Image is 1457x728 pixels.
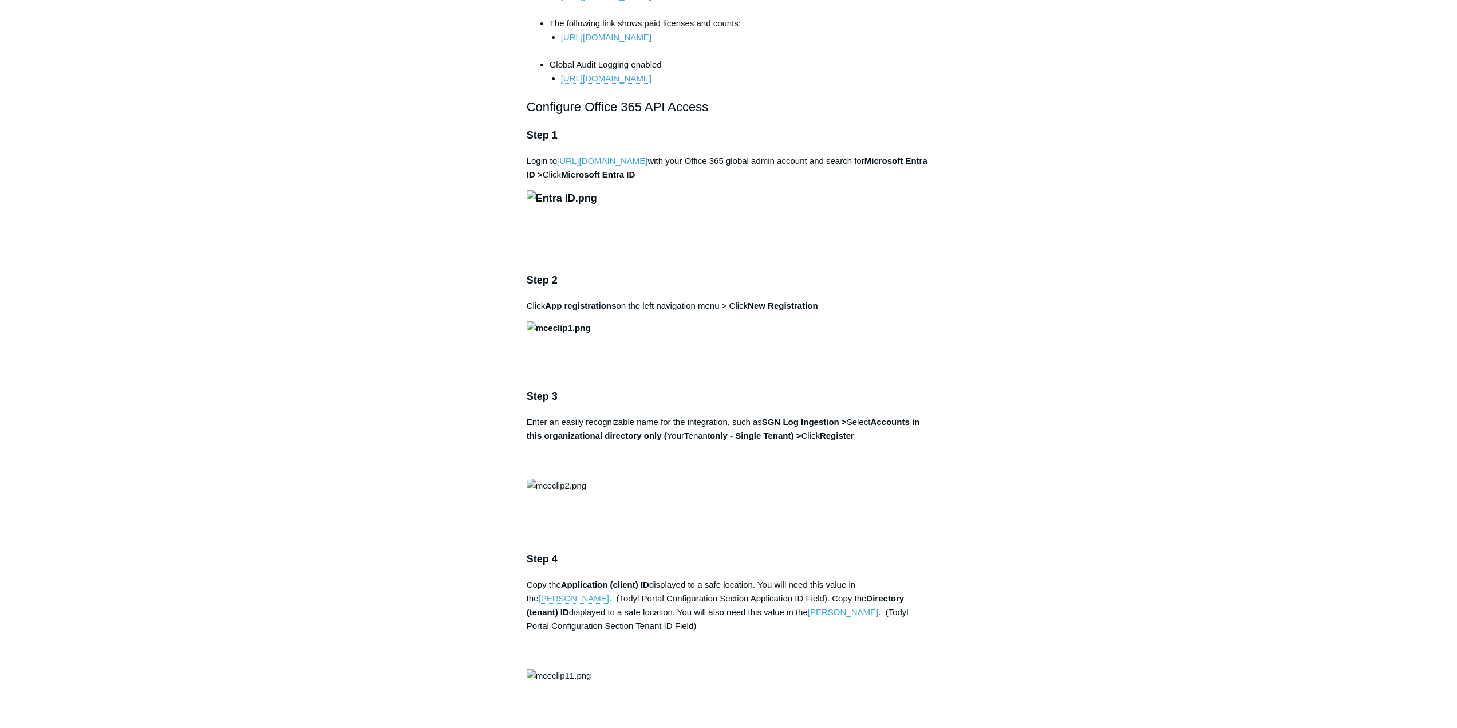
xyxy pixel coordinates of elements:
[527,97,931,117] h2: Configure Office 365 API Access
[527,299,931,313] p: Click on the left navigation menu > Click
[527,272,931,289] h3: Step 2
[808,607,878,617] a: [PERSON_NAME]
[527,479,586,493] img: mceclip2.png
[561,580,649,589] strong: Application (client) ID
[527,321,591,335] img: mceclip1.png
[527,154,931,182] p: Login to with your Office 365 global admin account and search for Click
[820,431,854,440] strong: Register
[527,417,920,440] strong: Accounts in this organizational directory only (
[527,669,591,683] img: mceclip11.png
[527,551,931,568] h3: Step 4
[561,32,651,42] a: [URL][DOMAIN_NAME]
[545,301,616,310] strong: App registrations
[527,578,931,660] p: Copy the displayed to a safe location. You will need this value in the . (Todyl Portal Configurat...
[527,156,927,179] strong: Microsoft Entra ID >
[561,73,651,84] a: [URL][DOMAIN_NAME]
[539,593,609,604] a: [PERSON_NAME]
[710,431,801,440] strong: only - Single Tenant) >
[527,415,931,470] p: Enter an easily recognizable name for the integration, such as Select YourTenant Click
[762,417,847,427] strong: SGN Log Ingestion >
[557,156,647,166] a: [URL][DOMAIN_NAME]
[550,17,931,58] li: The following link shows paid licenses and counts:
[550,58,931,85] li: Global Audit Logging enabled
[527,593,905,617] strong: Directory (tenant) ID
[561,170,635,179] strong: Microsoft Entra ID
[527,190,597,207] img: Entra ID.png
[748,301,818,310] strong: New Registration
[527,127,931,144] h3: Step 1
[527,388,931,405] h3: Step 3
